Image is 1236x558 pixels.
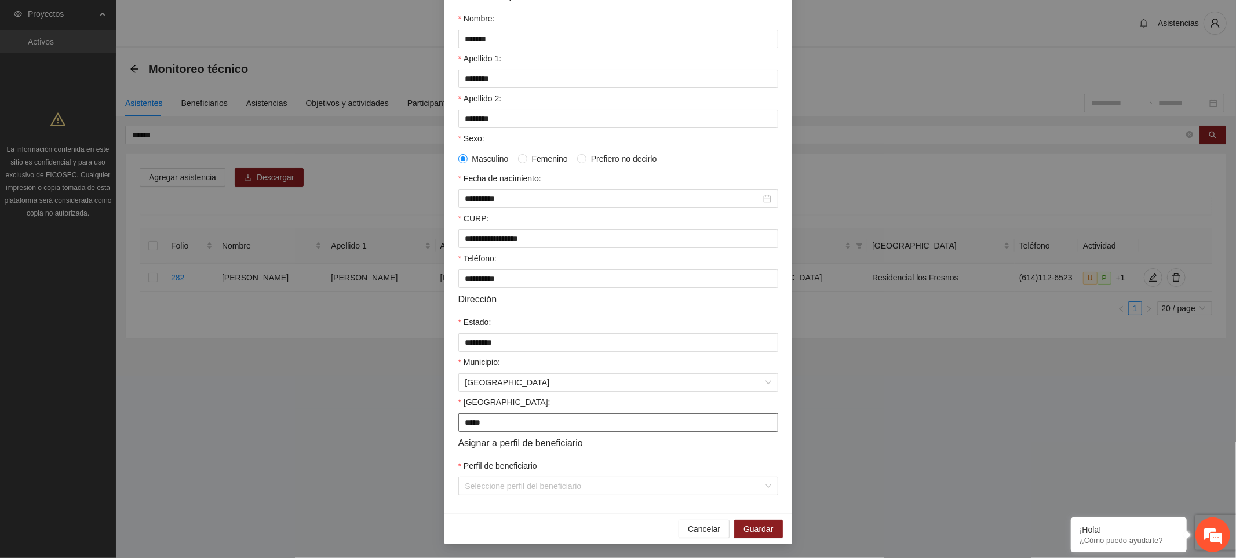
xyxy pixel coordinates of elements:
[458,132,484,145] label: Sexo:
[1080,525,1178,534] div: ¡Hola!
[465,192,761,205] input: Fecha de nacimiento:
[465,477,763,495] input: Perfil de beneficiario
[458,316,491,329] label: Estado:
[458,333,778,352] input: Estado:
[458,30,778,48] input: Nombre:
[67,155,160,272] span: Estamos en línea.
[458,52,502,65] label: Apellido 1:
[458,269,778,288] input: Teléfono:
[586,152,662,165] span: Prefiero no decirlo
[1080,536,1178,545] p: ¿Cómo puedo ayudarte?
[458,436,583,450] span: Asignar a perfil de beneficiario
[458,413,778,432] input: Colonia:
[190,6,218,34] div: Minimizar ventana de chat en vivo
[458,459,537,472] label: Perfil de beneficiario
[458,252,497,265] label: Teléfono:
[458,12,495,25] label: Nombre:
[458,396,550,409] label: Colonia:
[60,59,195,74] div: Chatee con nosotros ahora
[734,520,782,538] button: Guardar
[458,70,778,88] input: Apellido 1:
[458,172,541,185] label: Fecha de nacimiento:
[458,229,778,248] input: CURP:
[465,374,771,391] span: Chihuahua
[458,292,497,307] span: Dirección
[6,316,221,357] textarea: Escriba su mensaje y pulse “Intro”
[688,523,720,535] span: Cancelar
[458,212,489,225] label: CURP:
[458,110,778,128] input: Apellido 2:
[527,152,573,165] span: Femenino
[458,356,500,369] label: Municipio:
[679,520,730,538] button: Cancelar
[743,523,773,535] span: Guardar
[468,152,513,165] span: Masculino
[458,92,502,105] label: Apellido 2:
